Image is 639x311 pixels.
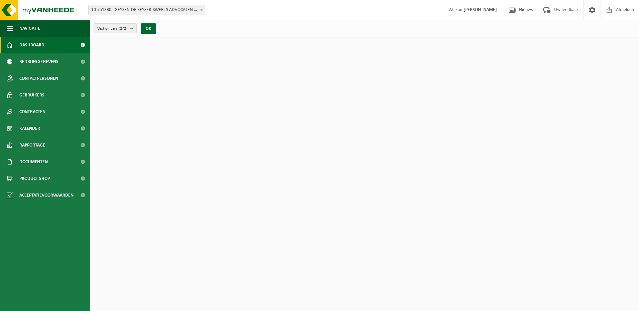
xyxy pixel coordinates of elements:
span: Bedrijfsgegevens [19,53,58,70]
span: Product Shop [19,170,50,187]
span: Kalender [19,120,40,137]
count: (2/2) [119,26,128,31]
span: Navigatie [19,20,40,37]
strong: [PERSON_NAME] [464,7,497,12]
span: Dashboard [19,37,44,53]
button: OK [141,23,156,34]
span: Contactpersonen [19,70,58,87]
span: Acceptatievoorwaarden [19,187,74,204]
span: Gebruikers [19,87,44,103]
span: 10-751330 - GEYSEN-DE KEYSER-SWERTS ADVOCATEN BV BV - MECHELEN [89,5,205,15]
button: Vestigingen(2/2) [94,23,137,33]
span: Documenten [19,153,48,170]
span: Vestigingen [97,24,128,34]
span: 10-751330 - GEYSEN-DE KEYSER-SWERTS ADVOCATEN BV BV - MECHELEN [88,5,205,15]
span: Rapportage [19,137,45,153]
span: Contracten [19,103,45,120]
